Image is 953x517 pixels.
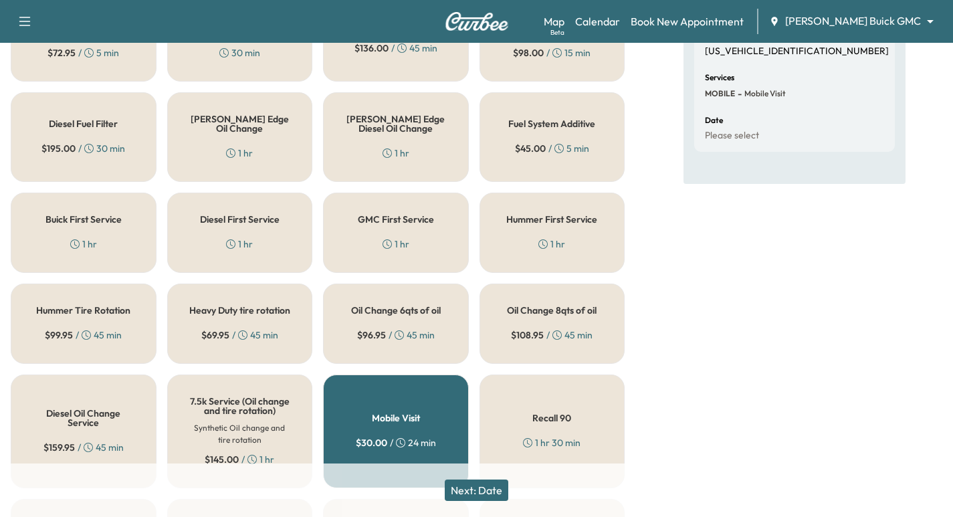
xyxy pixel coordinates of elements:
div: / 45 min [357,328,435,342]
h5: Buick First Service [45,215,122,224]
a: Calendar [575,13,620,29]
div: 1 hr [226,146,253,160]
span: $ 108.95 [511,328,544,342]
div: 1 hr [538,237,565,251]
span: $ 145.00 [205,453,239,466]
div: / 45 min [45,328,122,342]
h5: Hummer First Service [506,215,597,224]
span: $ 72.95 [47,46,76,60]
span: $ 45.00 [515,142,546,155]
a: Book New Appointment [631,13,744,29]
p: Please select [705,130,759,142]
h6: Services [705,74,734,82]
span: $ 136.00 [354,41,389,55]
div: 1 hr [383,146,409,160]
h5: [PERSON_NAME] Edge Diesel Oil Change [345,114,447,133]
h5: Recall 90 [532,413,571,423]
div: / 24 min [356,436,436,449]
div: / 45 min [354,41,437,55]
span: $ 30.00 [356,436,387,449]
h5: Heavy Duty tire rotation [189,306,290,315]
h6: Date [705,116,723,124]
div: / 45 min [201,328,278,342]
span: [PERSON_NAME] Buick GMC [785,13,921,29]
span: $ 98.00 [513,46,544,60]
span: $ 195.00 [41,142,76,155]
h6: Synthetic Oil change and tire rotation [189,422,291,446]
span: $ 69.95 [201,328,229,342]
span: Mobile Visit [742,88,786,99]
span: $ 159.95 [43,441,75,454]
h5: Fuel System Additive [508,119,595,128]
h5: Diesel First Service [200,215,280,224]
div: 1 hr 30 min [523,436,580,449]
span: - [735,87,742,100]
div: 1 hr [383,237,409,251]
h5: Diesel Fuel Filter [49,119,118,128]
h5: 7.5k Service (Oil change and tire rotation) [189,397,291,415]
p: [US_VEHICLE_IDENTIFICATION_NUMBER] [705,45,889,58]
div: / 45 min [511,328,593,342]
div: 1 hr [226,237,253,251]
h5: Hummer Tire Rotation [36,306,130,315]
h5: Oil Change 6qts of oil [351,306,441,315]
h5: GMC First Service [358,215,434,224]
a: MapBeta [544,13,564,29]
div: / 30 min [41,142,125,155]
div: 30 min [219,46,260,60]
div: / 1 hr [205,453,274,466]
span: $ 96.95 [357,328,386,342]
h5: Oil Change 8qts of oil [507,306,597,315]
div: / 5 min [515,142,589,155]
h5: Diesel Oil Change Service [33,409,134,427]
div: / 5 min [47,46,119,60]
h5: [PERSON_NAME] Edge Oil Change [189,114,291,133]
span: MOBILE [705,88,735,99]
h5: Mobile Visit [372,413,420,423]
span: $ 99.95 [45,328,73,342]
div: 1 hr [70,237,97,251]
div: / 45 min [43,441,124,454]
img: Curbee Logo [445,12,509,31]
button: Next: Date [445,480,508,501]
div: Beta [550,27,564,37]
div: / 15 min [513,46,591,60]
